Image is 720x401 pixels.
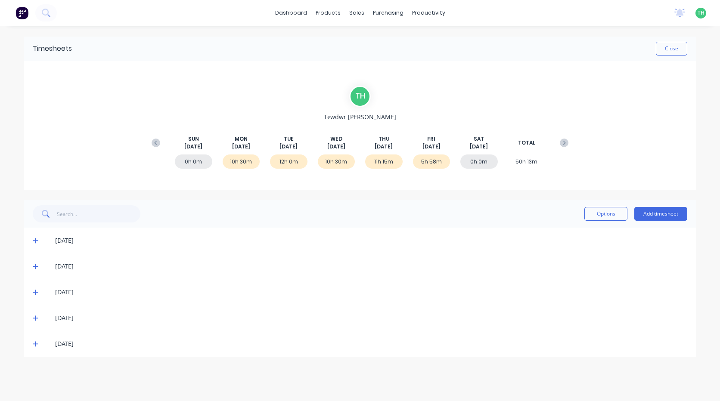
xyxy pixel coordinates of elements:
[474,135,484,143] span: SAT
[330,135,342,143] span: WED
[470,143,488,151] span: [DATE]
[55,339,687,349] div: [DATE]
[188,135,199,143] span: SUN
[55,313,687,323] div: [DATE]
[584,207,627,221] button: Options
[184,143,202,151] span: [DATE]
[279,143,298,151] span: [DATE]
[284,135,294,143] span: TUE
[698,9,704,17] span: TH
[508,154,546,169] div: 50h 13m
[16,6,28,19] img: Factory
[57,205,141,222] input: Search...
[422,143,441,151] span: [DATE]
[33,43,72,54] div: Timesheets
[324,112,396,121] span: Tewdwr [PERSON_NAME]
[460,154,498,169] div: 0h 0m
[375,143,393,151] span: [DATE]
[365,154,403,169] div: 11h 15m
[349,86,371,107] div: T H
[55,262,687,271] div: [DATE]
[427,135,435,143] span: FRI
[345,6,369,19] div: sales
[518,139,535,147] span: TOTAL
[271,6,311,19] a: dashboard
[369,6,408,19] div: purchasing
[232,143,250,151] span: [DATE]
[634,207,687,221] button: Add timesheet
[318,154,355,169] div: 10h 30m
[55,287,687,297] div: [DATE]
[656,42,687,56] button: Close
[379,135,389,143] span: THU
[413,154,450,169] div: 5h 58m
[327,143,345,151] span: [DATE]
[175,154,212,169] div: 0h 0m
[55,236,687,245] div: [DATE]
[223,154,260,169] div: 10h 30m
[408,6,450,19] div: productivity
[270,154,307,169] div: 12h 0m
[311,6,345,19] div: products
[235,135,248,143] span: MON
